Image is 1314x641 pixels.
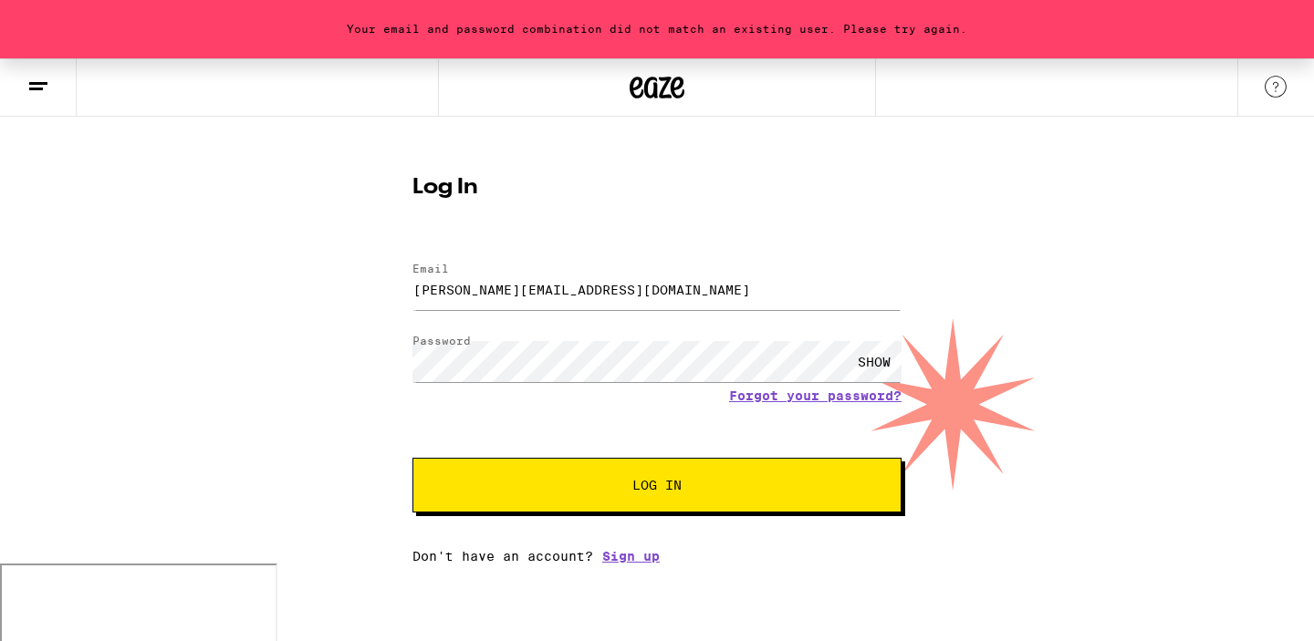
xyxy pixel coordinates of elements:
a: Sign up [602,549,660,563]
label: Email [412,263,449,274]
label: Password [412,335,471,346]
button: Log In [412,458,902,512]
span: Hi. Need any help? [11,13,131,27]
a: Forgot your password? [729,388,902,403]
div: Don't have an account? [412,549,902,563]
h1: Log In [412,177,902,199]
div: SHOW [847,341,902,382]
input: Email [412,269,902,310]
span: Log In [632,479,682,491]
